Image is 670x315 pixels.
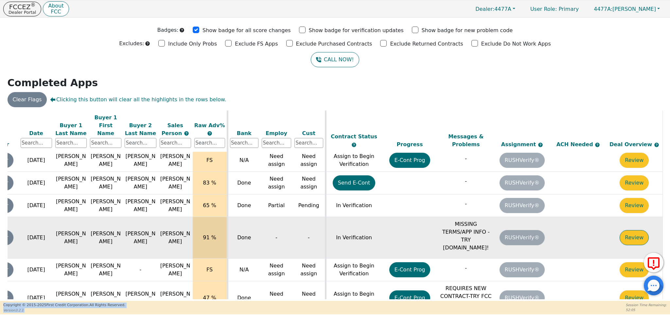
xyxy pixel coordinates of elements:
[160,198,190,212] span: [PERSON_NAME]
[311,52,359,67] button: CALL NOW!
[227,259,260,281] td: N/A
[55,121,87,137] div: Buyer 1 Last Name
[160,230,190,245] span: [PERSON_NAME]
[524,3,585,15] p: Primary
[206,157,213,163] span: FS
[90,138,121,148] input: Search...
[88,217,123,259] td: [PERSON_NAME]
[262,129,291,137] div: Employ
[54,217,88,259] td: [PERSON_NAME]
[227,217,260,259] td: Done
[260,149,293,172] td: Need assign
[54,149,88,172] td: [PERSON_NAME]
[260,281,293,315] td: Need assign
[227,194,260,217] td: Done
[594,6,656,12] span: [PERSON_NAME]
[89,303,125,307] span: All Rights Reserved.
[383,141,436,148] div: Progress
[54,172,88,194] td: [PERSON_NAME]
[3,2,41,16] button: FCCEZ®Dealer Portal
[609,141,659,148] span: Deal Overview
[326,194,382,217] td: In Verification
[90,113,121,137] div: Buyer 1 First Name
[594,6,612,12] span: 4477A:
[194,122,225,128] span: Raw Adv%
[9,4,36,10] p: FCCEZ
[168,40,217,48] p: Include Only Probs
[524,3,585,15] a: User Role: Primary
[296,40,372,48] p: Exclude Purchased Contracts
[331,133,377,140] span: Contract Status
[439,285,492,308] p: REQUIRES NEW CONTRACT-TRY FCC ECONTRACT
[203,234,216,241] span: 91 %
[530,6,557,12] span: User Role :
[620,262,649,277] button: Review
[43,1,69,17] a: AboutFCC
[260,172,293,194] td: Need assign
[260,194,293,217] td: Partial
[389,262,431,277] button: E-Cont Prog
[3,303,125,308] p: Copyright © 2015- 2025 First Credit Corporation.
[326,217,382,259] td: In Verification
[230,138,259,148] input: Search...
[422,27,513,34] p: Show badge for new problem code
[294,138,323,148] input: Search...
[439,220,492,252] p: MISSING TERMS/APP INFO - TRY [DOMAIN_NAME]!
[389,290,431,305] button: E-Cont Prog
[203,180,216,186] span: 83 %
[160,138,191,148] input: Search...
[235,40,278,48] p: Exclude FS Apps
[439,155,492,163] p: -
[21,129,52,137] div: Date
[644,253,663,272] button: Report Error to FCC
[260,259,293,281] td: Need assign
[587,4,667,14] button: 4477A:[PERSON_NAME]
[481,40,551,48] p: Exclude Do Not Work Apps
[620,230,649,245] button: Review
[262,138,291,148] input: Search...
[439,200,492,208] p: -
[475,6,494,12] span: Dealer:
[157,26,179,34] p: Badges:
[203,202,216,208] span: 65 %
[620,153,649,168] button: Review
[439,177,492,185] p: -
[227,172,260,194] td: Done
[309,27,404,34] p: Show badge for verification updates
[119,40,144,48] p: Excludes:
[125,138,156,148] input: Search...
[31,2,36,8] sup: ®
[230,129,259,137] div: Bank
[203,27,291,34] p: Show badge for all score changes
[123,281,158,315] td: [PERSON_NAME]
[88,172,123,194] td: [PERSON_NAME]
[88,281,123,315] td: [PERSON_NAME]
[160,291,190,305] span: [PERSON_NAME]
[19,281,54,315] td: [DATE]
[626,303,667,307] p: Session Time Remaining:
[206,266,213,273] span: FS
[626,307,667,312] p: 52:05
[294,129,323,137] div: Cust
[8,92,47,107] button: Clear Flags
[3,308,125,313] p: Version 3.2.1
[439,264,492,272] p: -
[54,194,88,217] td: [PERSON_NAME]
[293,217,326,259] td: -
[620,290,649,305] button: Review
[162,122,184,136] span: Sales Person
[88,194,123,217] td: [PERSON_NAME]
[439,133,492,148] div: Messages & Problems
[88,259,123,281] td: [PERSON_NAME]
[19,217,54,259] td: [DATE]
[389,153,431,168] button: E-Cont Prog
[194,138,225,148] input: Search...
[123,194,158,217] td: [PERSON_NAME]
[293,281,326,315] td: Need assign
[293,194,326,217] td: Pending
[501,141,538,148] span: Assignment
[620,198,649,213] button: Review
[123,217,158,259] td: [PERSON_NAME]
